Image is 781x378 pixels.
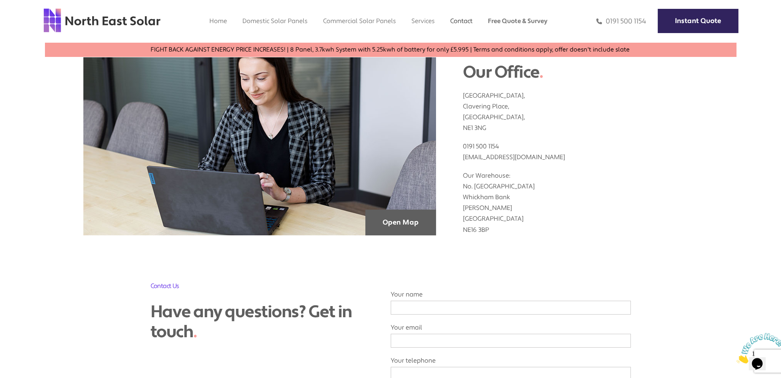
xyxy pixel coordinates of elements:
iframe: chat widget [733,330,781,366]
img: phone icon [596,17,602,26]
input: Your name [391,301,631,315]
label: Your email [391,323,631,344]
label: Your telephone [391,356,631,377]
div: Have any questions? Get in touch [151,302,371,343]
h2: Contact Us [151,281,371,290]
a: 0191 500 1154 [596,17,646,26]
h2: Our Office [463,62,698,83]
label: Your name [391,290,631,311]
a: 0191 500 1154 [463,142,499,150]
a: [EMAIL_ADDRESS][DOMAIN_NAME] [463,153,565,161]
a: Home [209,17,227,25]
span: 1 [3,3,6,10]
img: Chat attention grabber [3,3,51,33]
a: Services [411,17,435,25]
a: Free Quote & Survey [488,17,547,25]
a: Open Map [365,210,436,235]
p: [GEOGRAPHIC_DATA], Clavering Place, [GEOGRAPHIC_DATA], NE1 3NG [463,83,698,133]
a: Domestic Solar Panels [242,17,308,25]
a: Commercial Solar Panels [323,17,396,25]
img: north east solar logo [43,8,161,33]
input: Your email [391,334,631,348]
p: Our Warehouse: No. [GEOGRAPHIC_DATA] Whickham Bank [PERSON_NAME] [GEOGRAPHIC_DATA] NE16 3BP [463,163,698,235]
span: . [539,62,543,83]
span: . [193,321,197,343]
a: Instant Quote [658,9,738,33]
a: Contact [450,17,473,25]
